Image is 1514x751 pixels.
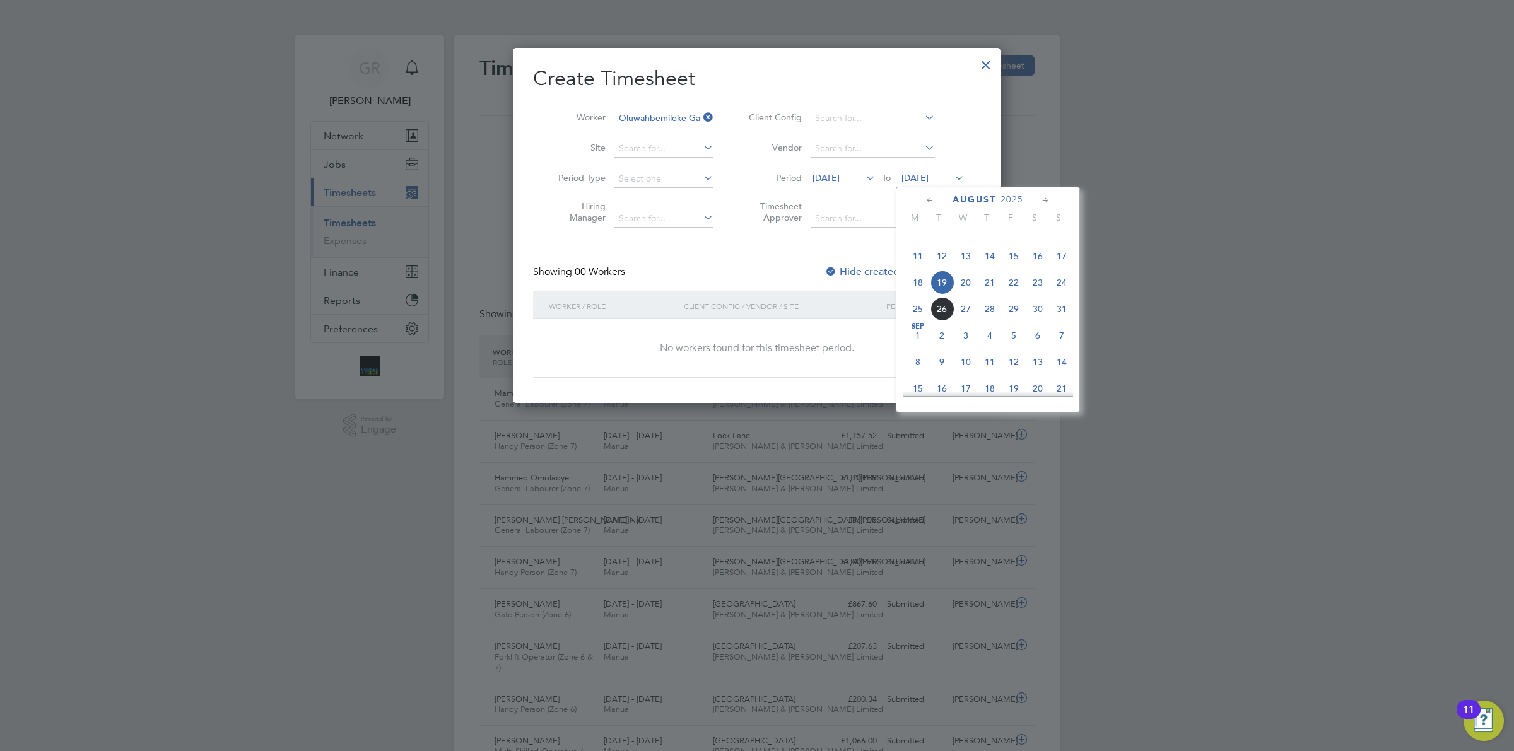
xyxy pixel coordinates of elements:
[1026,244,1050,268] span: 16
[906,271,930,294] span: 18
[745,112,802,123] label: Client Config
[930,323,954,347] span: 2
[906,376,930,400] span: 15
[1026,323,1050,347] span: 6
[1026,271,1050,294] span: 23
[954,323,978,347] span: 3
[1050,350,1074,374] span: 14
[614,140,713,158] input: Search for...
[811,110,935,127] input: Search for...
[1002,323,1026,347] span: 5
[906,323,930,330] span: Sep
[533,66,980,92] h2: Create Timesheet
[978,323,1002,347] span: 4
[930,350,954,374] span: 9
[1050,297,1074,321] span: 31
[575,265,625,278] span: 00 Workers
[549,201,606,223] label: Hiring Manager
[951,212,975,223] span: W
[1026,376,1050,400] span: 20
[954,244,978,268] span: 13
[1002,271,1026,294] span: 22
[883,291,968,320] div: Period
[824,265,953,278] label: Hide created timesheets
[978,244,1002,268] span: 14
[903,212,927,223] span: M
[954,376,978,400] span: 17
[954,297,978,321] span: 27
[546,291,681,320] div: Worker / Role
[614,210,713,228] input: Search for...
[1050,244,1074,268] span: 17
[930,271,954,294] span: 19
[745,172,802,183] label: Period
[927,212,951,223] span: T
[906,244,930,268] span: 11
[999,212,1023,223] span: F
[978,271,1002,294] span: 21
[533,265,628,279] div: Showing
[906,323,930,347] span: 1
[978,297,1002,321] span: 28
[549,142,606,153] label: Site
[1023,212,1047,223] span: S
[549,112,606,123] label: Worker
[549,172,606,183] label: Period Type
[1050,323,1074,347] span: 7
[1050,376,1074,400] span: 21
[745,142,802,153] label: Vendor
[906,297,930,321] span: 25
[878,170,895,186] span: To
[930,244,954,268] span: 12
[614,170,713,188] input: Select one
[1002,350,1026,374] span: 12
[1464,701,1504,741] button: Open Resource Center, 11 new notifications
[978,350,1002,374] span: 11
[1002,244,1026,268] span: 15
[745,201,802,223] label: Timesheet Approver
[930,297,954,321] span: 26
[1002,297,1026,321] span: 29
[681,291,883,320] div: Client Config / Vendor / Site
[954,350,978,374] span: 10
[1001,194,1023,205] span: 2025
[1002,376,1026,400] span: 19
[906,350,930,374] span: 8
[1047,212,1071,223] span: S
[901,172,929,183] span: [DATE]
[1463,709,1474,726] div: 11
[930,376,954,400] span: 16
[813,172,840,183] span: [DATE]
[546,342,968,355] div: No workers found for this timesheet period.
[953,194,996,205] span: August
[1026,297,1050,321] span: 30
[975,212,999,223] span: T
[978,376,1002,400] span: 18
[811,210,935,228] input: Search for...
[954,271,978,294] span: 20
[811,140,935,158] input: Search for...
[1050,271,1074,294] span: 24
[614,110,713,127] input: Search for...
[1026,350,1050,374] span: 13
